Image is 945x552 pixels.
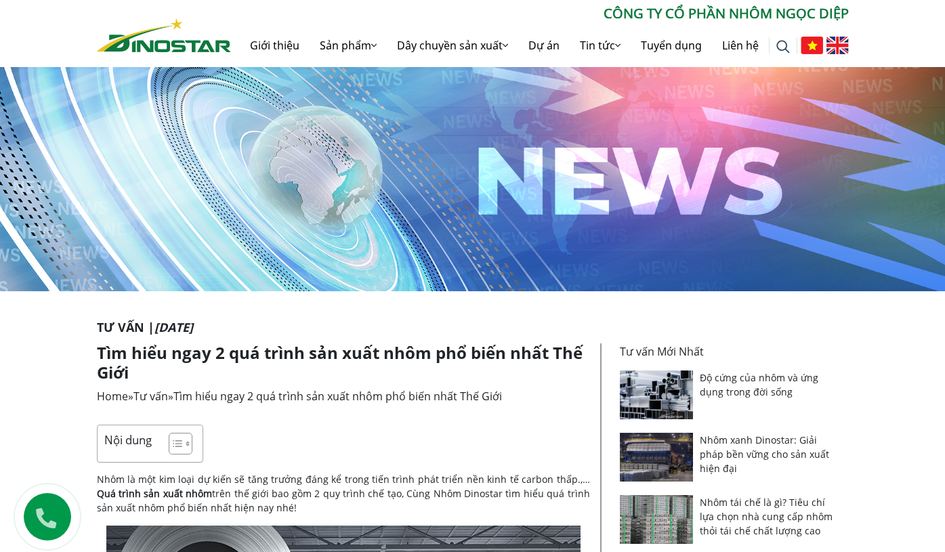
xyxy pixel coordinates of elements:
[826,37,849,54] img: English
[570,24,631,67] a: Tin tức
[97,389,502,404] span: » »
[97,343,590,383] h1: Tìm hiểu ngay 2 quá trình sản xuất nhôm phổ biến nhất Thế Giới
[387,24,518,67] a: Dây chuyền sản xuất
[159,432,189,455] a: Toggle Table of Content
[700,371,818,398] a: Độ cứng của nhôm và ứng dụng trong đời sống
[97,318,849,337] p: Tư vấn |
[173,389,502,404] span: Tìm hiểu ngay 2 quá trình sản xuất nhôm phổ biến nhất Thế Giới
[631,24,712,67] a: Tuyển dụng
[620,370,694,419] img: Độ cứng của nhôm và ứng dụng trong đời sống
[154,319,193,335] i: [DATE]
[133,389,168,404] a: Tư vấn
[620,343,841,360] p: Tư vấn Mới Nhất
[97,18,231,52] img: Nhôm Dinostar
[310,24,387,67] a: Sản phẩm
[700,433,829,475] a: Nhôm xanh Dinostar: Giải pháp bền vững cho sản xuất hiện đại
[97,389,128,404] a: Home
[712,24,769,67] a: Liên hệ
[518,24,570,67] a: Dự án
[97,472,590,515] p: Nhôm là một kim loại dự kiến sẽ tăng trưởng đáng kể trong tiến trình phát triển nền kinh tế carbo...
[104,432,152,448] p: Nội dung
[620,433,694,482] img: Nhôm xanh Dinostar: Giải pháp bền vững cho sản xuất hiện đại
[97,487,213,500] strong: Quá trình sản xuất nhôm
[240,24,310,67] a: Giới thiệu
[801,37,823,54] img: Tiếng Việt
[231,3,849,24] p: CÔNG TY CỔ PHẦN NHÔM NGỌC DIỆP
[620,495,694,544] img: Nhôm tái chế là gì? Tiêu chí lựa chọn nhà cung cấp nhôm thỏi tái chế chất lượng cao
[776,40,790,54] img: search
[700,496,833,537] a: Nhôm tái chế là gì? Tiêu chí lựa chọn nhà cung cấp nhôm thỏi tái chế chất lượng cao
